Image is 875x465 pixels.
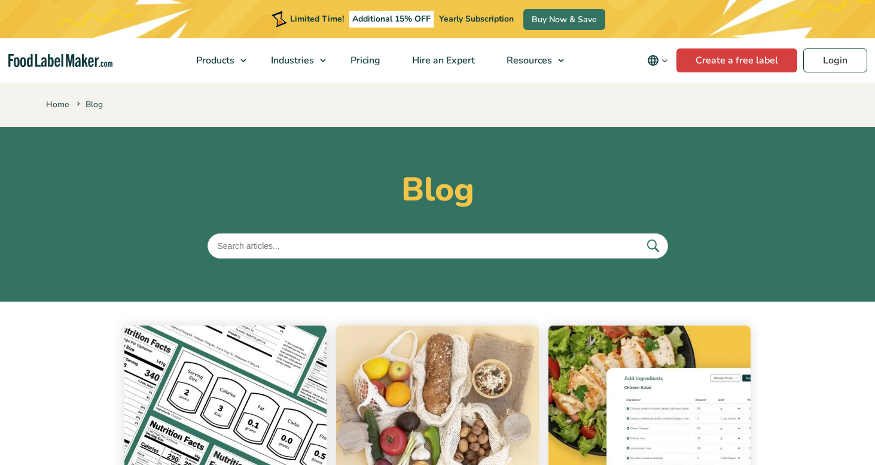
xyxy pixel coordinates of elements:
h1: Blog [46,170,830,209]
span: Products [193,54,236,67]
a: Pricing [335,38,394,83]
span: Additional 15% OFF [349,11,434,28]
span: Pricing [347,54,382,67]
a: Create a free label [676,48,797,72]
span: Yearly Subscription [439,13,514,25]
span: Limited Time! [290,13,344,25]
a: Products [181,38,252,83]
input: Search articles... [208,233,668,259]
span: Blog [74,99,103,110]
a: Home [46,99,69,110]
a: Food Label Maker homepage [8,54,112,68]
a: Hire an Expert [397,38,488,83]
a: Buy Now & Save [523,9,605,30]
a: Industries [255,38,332,83]
span: Industries [267,54,315,67]
button: Change language [639,48,676,72]
a: Login [803,48,867,72]
span: Hire an Expert [408,54,476,67]
span: Resources [503,54,553,67]
a: Resources [491,38,570,83]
